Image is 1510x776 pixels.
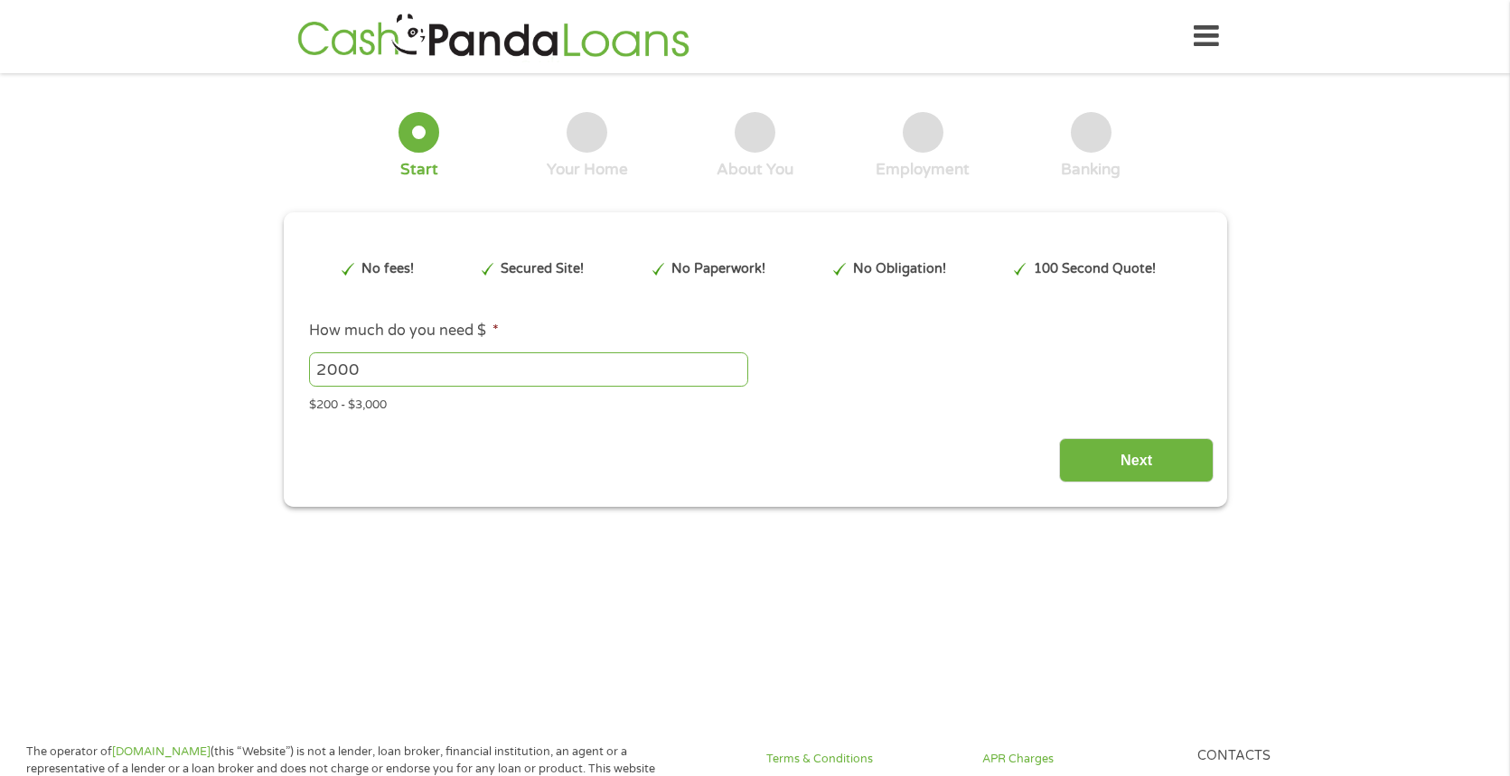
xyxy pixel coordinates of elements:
div: Your Home [547,160,628,180]
p: 100 Second Quote! [1034,259,1156,279]
a: Terms & Conditions [766,751,961,768]
div: Employment [876,160,970,180]
p: No Paperwork! [671,259,765,279]
input: Next [1059,438,1214,482]
a: [DOMAIN_NAME] [112,744,211,759]
label: How much do you need $ [309,322,499,341]
p: No Obligation! [853,259,946,279]
a: APR Charges [982,751,1177,768]
img: GetLoanNow Logo [292,11,695,62]
div: Start [400,160,438,180]
div: $200 - $3,000 [309,390,1200,415]
p: No fees! [361,259,414,279]
p: Secured Site! [501,259,584,279]
div: Banking [1061,160,1121,180]
div: About You [717,160,793,180]
h4: Contacts [1197,748,1392,765]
